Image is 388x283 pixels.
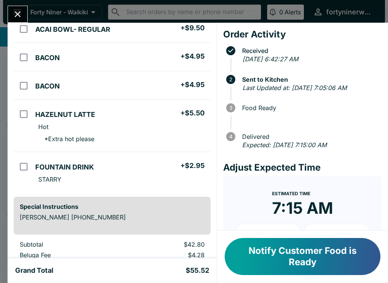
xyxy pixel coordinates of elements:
[130,241,204,248] p: $42.80
[225,238,380,275] button: Notify Customer Food is Ready
[20,251,118,259] p: Beluga Fee
[180,80,205,89] h5: + $4.95
[20,241,118,248] p: Subtotal
[272,198,333,218] time: 7:15 AM
[38,123,48,131] p: Hot
[35,25,110,34] h5: ACAI BOWL- REGULAR
[35,53,60,62] h5: BACON
[229,105,232,111] text: 3
[229,76,232,82] text: 2
[20,213,205,221] p: [PERSON_NAME] [PHONE_NUMBER]
[242,55,298,63] em: [DATE] 6:42:27 AM
[223,29,382,40] h4: Order Activity
[130,251,204,259] p: $4.28
[235,224,301,243] button: + 10
[180,109,205,118] h5: + $5.50
[242,141,327,149] em: Expected: [DATE] 7:15:00 AM
[180,23,205,33] h5: + $9.50
[229,134,232,140] text: 4
[180,161,205,170] h5: + $2.95
[8,6,27,22] button: Close
[186,266,209,275] h5: $55.52
[180,52,205,61] h5: + $4.95
[272,191,310,196] span: Estimated Time
[238,104,382,111] span: Food Ready
[38,176,61,183] p: STARRY
[35,82,60,91] h5: BACON
[242,84,347,92] em: Last Updated at: [DATE] 7:05:06 AM
[35,163,94,172] h5: FOUNTAIN DRINK
[15,266,53,275] h5: Grand Total
[38,135,94,143] p: * Extra hot please
[304,224,370,243] button: + 20
[238,133,382,140] span: Delivered
[35,110,95,119] h5: HAZELNUT LATTE
[20,203,205,210] h6: Special Instructions
[238,47,382,54] span: Received
[223,162,382,173] h4: Adjust Expected Time
[238,76,382,83] span: Sent to Kitchen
